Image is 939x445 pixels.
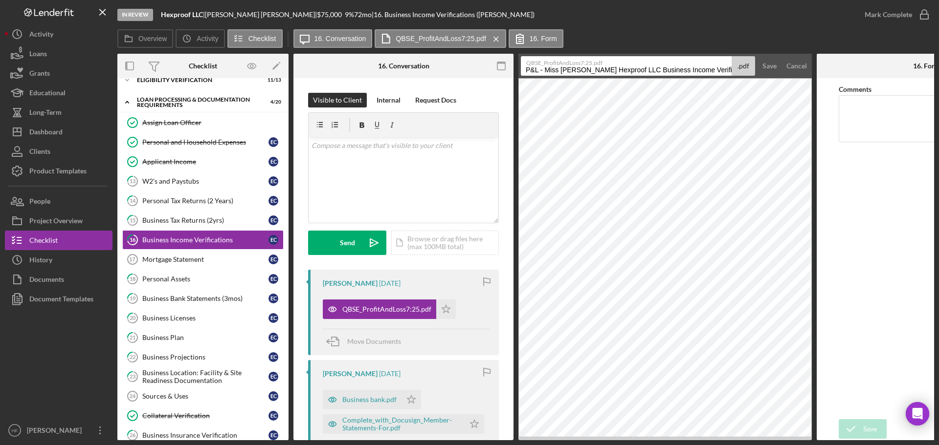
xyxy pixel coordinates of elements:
div: Documents [29,270,64,292]
div: E C [268,430,278,440]
a: 17Mortgage StatementEC [122,250,284,269]
div: Business Projections [142,353,268,361]
div: Long-Term [29,103,62,125]
div: Business Plan [142,334,268,341]
tspan: 18 [130,275,135,282]
a: 14Personal Tax Returns (2 Years)EC [122,191,284,211]
div: E C [268,333,278,342]
time: 2025-07-30 01:11 [379,279,401,287]
a: Project Overview [5,211,112,231]
div: E C [268,391,278,401]
b: Hexproof LLC [161,10,203,19]
div: Project Overview [29,211,83,233]
a: 13W2's and PaystubsEC [122,171,284,191]
div: Business Insurance Verification [142,431,268,439]
div: Loan Processing & Documentation Requirements [137,97,257,108]
div: Grants [29,64,50,85]
div: Business Income Verifications [142,236,268,244]
a: Collateral VerificationEC [122,406,284,425]
button: Request Docs [410,93,461,107]
div: Personal Tax Returns (2 Years) [142,197,268,205]
button: Product Templates [5,161,112,181]
div: Visible to Client [313,93,362,107]
div: Assign Loan Officer [142,119,283,127]
div: QBSE_ProfitAndLoss7:25.pdf [342,305,431,313]
span: $75,000 [317,10,342,19]
text: HF [12,428,18,433]
label: QBSE_ProfitAndLoss7:25.pdf [396,35,486,42]
div: E C [268,352,278,362]
button: Documents [5,270,112,289]
a: Activity [5,24,112,44]
tspan: 15 [130,217,135,223]
div: People [29,191,50,213]
a: Assign Loan Officer [122,113,284,132]
button: Send [308,231,386,255]
button: 16. Conversation [293,29,373,48]
div: Business Bank Statements (3mos) [142,295,268,302]
a: 18Personal AssetsEC [122,269,284,289]
div: Business bank.pdf [342,396,397,403]
button: History [5,250,112,270]
a: Personal and Household ExpensesEC [122,132,284,152]
label: Comments [839,85,872,93]
div: Business Licenses [142,314,268,322]
button: Loans [5,44,112,64]
div: Checklist [189,62,217,70]
span: Move Documents [347,337,401,345]
div: Eligibility Verification [137,77,257,83]
label: Activity [197,35,218,42]
tspan: 21 [130,334,135,340]
button: Long-Term [5,103,112,122]
div: Personal Assets [142,275,268,283]
a: 20Business LicensesEC [122,308,284,328]
tspan: 16 [130,236,136,243]
div: Internal [377,93,401,107]
a: 21Business PlanEC [122,328,284,347]
div: E C [268,157,278,167]
div: Send [340,231,355,255]
div: | 16. Business Income Verifications ([PERSON_NAME]) [372,11,535,19]
button: Visible to Client [308,93,367,107]
a: Applicant IncomeEC [122,152,284,171]
div: E C [268,313,278,323]
button: Educational [5,83,112,103]
tspan: 14 [130,197,136,204]
button: 16. Form [509,29,563,48]
div: E C [268,176,278,186]
label: QBSE_ProfitAndLoss7:25.pdf [526,57,731,66]
a: 15Business Tax Returns (2yrs)EC [122,211,284,230]
div: Document Templates [29,289,93,311]
div: 72 mo [354,11,372,19]
div: Mortgage Statement [142,255,268,263]
a: Document Templates [5,289,112,309]
div: Loans [29,44,47,66]
div: Sources & Uses [142,392,268,400]
div: Open Intercom Messenger [906,402,929,425]
div: History [29,250,52,272]
button: Grants [5,64,112,83]
button: Dashboard [5,122,112,142]
div: Personal and Household Expenses [142,138,268,146]
div: Business Location: Facility & Site Readiness Documentation [142,369,268,384]
a: Checklist [5,231,112,250]
button: Overview [117,29,173,48]
tspan: 22 [130,354,135,360]
div: Collateral Verification [142,412,268,420]
div: E C [268,196,278,206]
button: Activity [176,29,224,48]
label: 16. Form [530,35,557,42]
label: 16. Conversation [314,35,366,42]
div: Business Tax Returns (2yrs) [142,216,268,224]
div: Mark Complete [865,5,912,24]
tspan: 13 [130,178,135,184]
a: Clients [5,142,112,161]
tspan: 26 [130,432,136,438]
div: 11 / 13 [264,77,281,83]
